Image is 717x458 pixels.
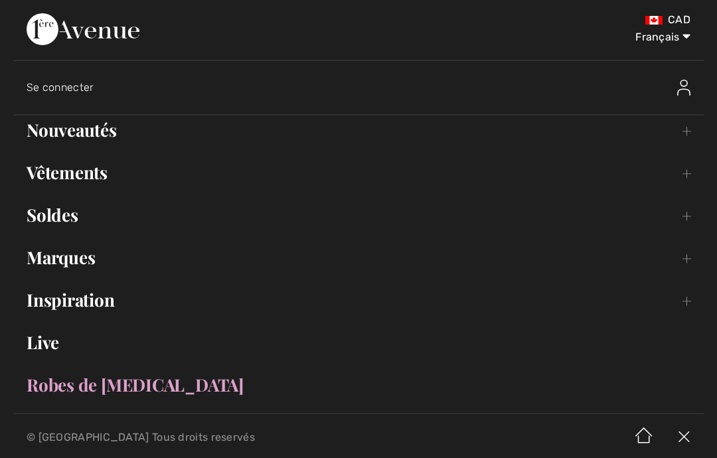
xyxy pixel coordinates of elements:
img: Se connecter [677,80,690,96]
a: Robes de [MEDICAL_DATA] [13,370,704,400]
p: © [GEOGRAPHIC_DATA] Tous droits reservés [27,433,422,442]
a: Nouveautés [13,115,704,145]
img: X [664,417,704,458]
a: Se connecterSe connecter [27,66,704,109]
img: Accueil [624,417,664,458]
span: Se connecter [27,81,94,94]
a: Inspiration [13,285,704,315]
a: Vêtements [13,158,704,187]
a: Live [13,328,704,357]
div: CAD [422,13,690,27]
a: Marques [13,243,704,272]
img: 1ère Avenue [27,13,139,45]
a: Soldes [13,200,704,230]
